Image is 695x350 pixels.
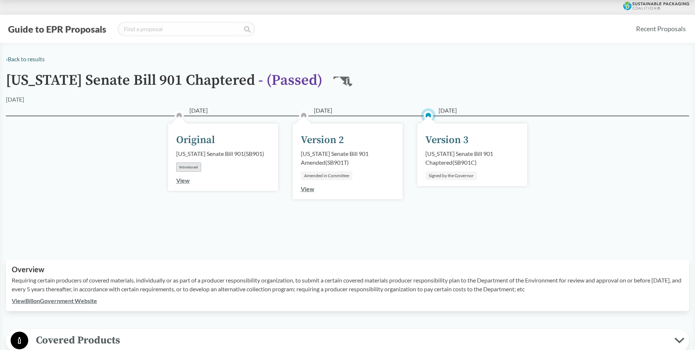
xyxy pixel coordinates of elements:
[301,149,395,167] div: [US_STATE] Senate Bill 901 Amended ( SB901T )
[176,177,190,184] a: View
[176,149,264,158] div: [US_STATE] Senate Bill 901 ( SB901 )
[425,149,519,167] div: [US_STATE] Senate Bill 901 Chaptered ( SB901C )
[189,106,208,115] span: [DATE]
[6,55,45,62] a: ‹Back to results
[6,23,108,35] button: Guide to EPR Proposals
[439,106,457,115] span: [DATE]
[633,21,689,37] a: Recent Proposals
[301,185,314,192] a: View
[301,171,352,180] div: Amended in Committee
[12,297,97,304] a: ViewBillonGovernment Website
[118,22,255,36] input: Find a proposal
[12,265,683,274] h2: Overview
[28,332,674,349] span: Covered Products
[6,72,322,95] h1: [US_STATE] Senate Bill 901 Chaptered
[314,106,332,115] span: [DATE]
[258,71,322,90] span: - ( Passed )
[301,132,344,148] div: Version 2
[425,132,469,148] div: Version 3
[6,95,24,104] div: [DATE]
[12,276,683,294] p: Requiring certain producers of covered materials, individually or as part of a producer responsib...
[425,171,477,180] div: Signed by the Governor
[8,331,687,350] button: Covered Products
[176,163,201,172] div: Introduced
[176,132,215,148] div: Original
